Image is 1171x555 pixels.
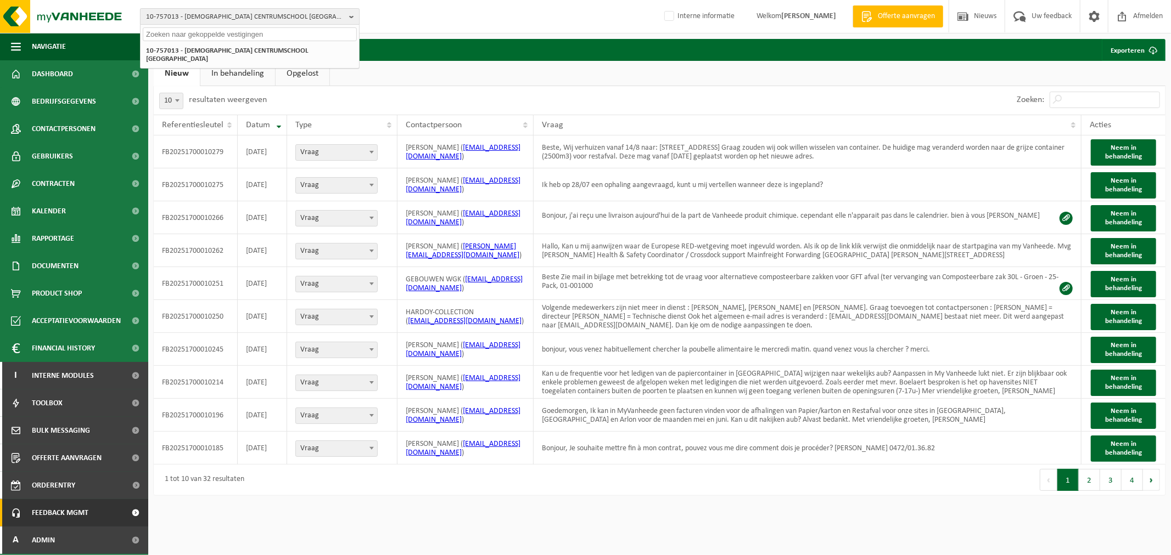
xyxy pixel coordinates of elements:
[32,115,96,143] span: Contactpersonen
[296,178,377,193] span: Vraag
[1122,469,1143,491] button: 4
[154,234,238,267] td: FB20251700010262
[32,33,66,60] span: Navigatie
[1091,238,1156,264] button: Neem in behandeling
[1017,96,1044,105] label: Zoeken:
[1091,205,1156,231] button: Neem in behandeling
[143,27,357,41] input: Zoeken naar gekoppelde vestigingen
[246,121,270,129] span: Datum
[406,341,520,358] a: [EMAIL_ADDRESS][DOMAIN_NAME]
[238,333,287,366] td: [DATE]
[296,375,377,390] span: Vraag
[1091,337,1156,363] button: Neem in behandeling
[238,267,287,300] td: [DATE]
[1105,440,1142,456] span: Neem in behandeling
[154,366,238,399] td: FB20251700010214
[154,168,238,201] td: FB20251700010275
[406,440,520,457] a: [EMAIL_ADDRESS][DOMAIN_NAME]
[295,210,378,226] span: Vraag
[1105,276,1142,292] span: Neem in behandeling
[154,267,238,300] td: FB20251700010251
[296,243,377,259] span: Vraag
[1091,172,1156,199] button: Neem in behandeling
[146,47,309,63] strong: 10-757013 - [DEMOGRAPHIC_DATA] CENTRUMSCHOOL [GEOGRAPHIC_DATA]
[1105,309,1142,325] span: Neem in behandeling
[406,177,520,194] a: [EMAIL_ADDRESS][DOMAIN_NAME]
[296,309,377,325] span: Vraag
[397,432,534,465] td: [PERSON_NAME] ( )
[276,61,329,86] a: Opgelost
[32,225,74,252] span: Rapportage
[159,93,183,109] span: 10
[1091,403,1156,429] button: Neem in behandeling
[295,121,312,129] span: Type
[397,267,534,300] td: GEBOUWEN WGK ( )
[295,440,378,457] span: Vraag
[295,243,378,259] span: Vraag
[1105,342,1142,358] span: Neem in behandeling
[397,168,534,201] td: [PERSON_NAME] ( )
[662,8,735,25] label: Interne informatie
[32,389,63,417] span: Toolbox
[296,211,377,226] span: Vraag
[1105,210,1142,226] span: Neem in behandeling
[32,444,102,472] span: Offerte aanvragen
[238,432,287,465] td: [DATE]
[406,209,520,226] a: [EMAIL_ADDRESS][DOMAIN_NAME]
[397,300,534,333] td: HARDOY-COLLECTION ( )
[1091,304,1156,330] button: Neem in behandeling
[1100,469,1122,491] button: 3
[1091,271,1156,297] button: Neem in behandeling
[1105,177,1142,193] span: Neem in behandeling
[397,234,534,267] td: [PERSON_NAME] ( )
[238,234,287,267] td: [DATE]
[296,145,377,160] span: Vraag
[295,144,378,161] span: Vraag
[162,121,223,129] span: Referentiesleutel
[238,399,287,432] td: [DATE]
[32,170,75,197] span: Contracten
[875,11,938,22] span: Offerte aanvragen
[295,407,378,424] span: Vraag
[238,201,287,234] td: [DATE]
[32,88,96,115] span: Bedrijfsgegevens
[32,417,90,444] span: Bulk Messaging
[1090,121,1111,129] span: Acties
[406,275,523,292] a: [EMAIL_ADDRESS][DOMAIN_NAME]
[397,366,534,399] td: [PERSON_NAME] ( )
[32,472,124,499] span: Orderentry Goedkeuring
[154,300,238,333] td: FB20251700010250
[406,374,520,391] a: [EMAIL_ADDRESS][DOMAIN_NAME]
[238,366,287,399] td: [DATE]
[296,342,377,358] span: Vraag
[32,526,55,554] span: Admin
[1105,407,1142,423] span: Neem in behandeling
[140,8,360,25] button: 10-757013 - [DEMOGRAPHIC_DATA] CENTRUMSCHOOL [GEOGRAPHIC_DATA]
[32,307,121,335] span: Acceptatievoorwaarden
[534,168,1081,201] td: Ik heb op 28/07 een ophaling aangevraagd, kunt u mij vertellen wanneer deze is ingepland?
[408,317,522,325] a: [EMAIL_ADDRESS][DOMAIN_NAME]
[296,441,377,456] span: Vraag
[534,333,1081,366] td: bonjour, vous venez habituellement chercher la poubelle alimentaire le mercredi matin. quand vene...
[1091,139,1156,166] button: Neem in behandeling
[32,335,95,362] span: Financial History
[154,432,238,465] td: FB20251700010185
[295,375,378,391] span: Vraag
[32,362,94,389] span: Interne modules
[238,168,287,201] td: [DATE]
[1143,469,1160,491] button: Next
[154,201,238,234] td: FB20251700010266
[534,366,1081,399] td: Kan u de frequentie voor het ledigen van de papiercontainer in [GEOGRAPHIC_DATA] wijzigen naar we...
[154,333,238,366] td: FB20251700010245
[397,135,534,168] td: [PERSON_NAME] ( )
[200,61,275,86] a: In behandeling
[11,526,21,554] span: A
[1105,144,1142,160] span: Neem in behandeling
[159,470,244,490] div: 1 tot 10 van 32 resultaten
[11,362,21,389] span: I
[397,333,534,366] td: [PERSON_NAME] ( )
[1105,243,1142,259] span: Neem in behandeling
[534,432,1081,465] td: Bonjour, Je souhaite mettre fin à mon contrat, pouvez vous me dire comment dois je procéder? [PER...
[397,399,534,432] td: [PERSON_NAME] ( )
[154,61,200,86] a: Nieuw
